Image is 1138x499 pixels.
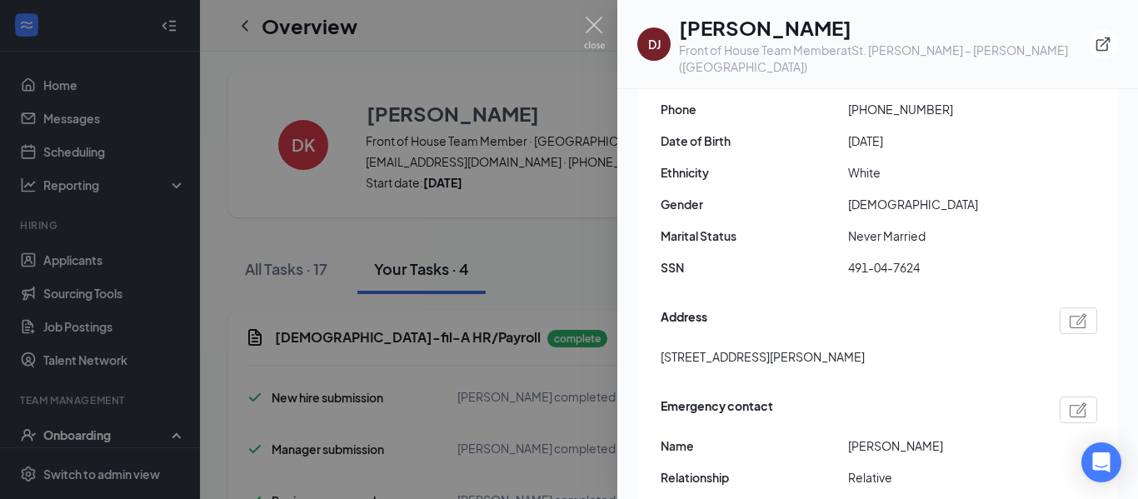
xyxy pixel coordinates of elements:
span: Marital Status [661,227,848,245]
span: Name [661,437,848,455]
span: [PHONE_NUMBER] [848,100,1036,118]
span: 491-04-7624 [848,258,1036,277]
div: Open Intercom Messenger [1081,442,1121,482]
span: Emergency contact [661,397,773,423]
span: [STREET_ADDRESS][PERSON_NAME] [661,347,865,366]
span: Phone [661,100,848,118]
div: DJ [648,36,661,52]
span: Address [661,307,707,334]
span: Ethnicity [661,163,848,182]
span: [PERSON_NAME] [848,437,1036,455]
span: White [848,163,1036,182]
span: SSN [661,258,848,277]
span: Relative [848,468,1036,487]
span: Gender [661,195,848,213]
button: ExternalLink [1088,29,1118,59]
span: Never Married [848,227,1036,245]
div: Front of House Team Member at St. [PERSON_NAME] – [PERSON_NAME] ([GEOGRAPHIC_DATA]) [679,42,1088,75]
svg: ExternalLink [1095,36,1111,52]
span: [DEMOGRAPHIC_DATA] [848,195,1036,213]
span: [DATE] [848,132,1036,150]
span: Date of Birth [661,132,848,150]
h1: [PERSON_NAME] [679,13,1088,42]
span: Relationship [661,468,848,487]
